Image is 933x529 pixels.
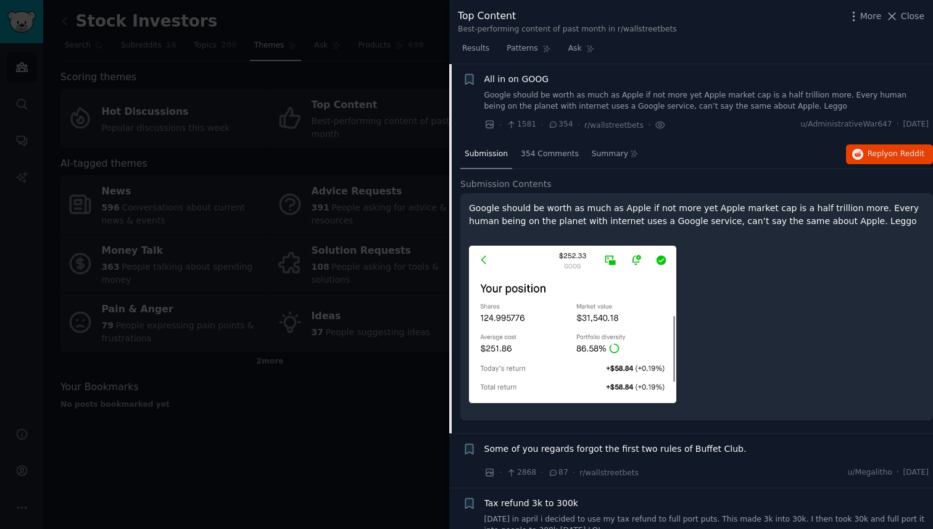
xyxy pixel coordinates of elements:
span: Submission Contents [460,178,552,191]
span: Reply [868,149,924,160]
span: · [499,466,502,479]
a: All in on GOOG [484,73,549,86]
button: Close [885,10,924,23]
span: · [648,119,650,131]
img: All in on GOOG [469,246,676,403]
span: [DATE] [903,119,929,130]
a: Some of you regards forgot the first two rules of Buffet Club. [484,443,747,456]
span: Ask [568,43,582,54]
button: Replyon Reddit [846,144,933,164]
span: Summary [592,149,628,160]
span: · [499,119,502,131]
span: 2868 [506,467,536,478]
span: 354 [548,119,573,130]
span: · [541,119,543,131]
p: Google should be worth as much as Apple if not more yet Apple market cap is a half trillion more.... [469,202,924,228]
a: Results [458,39,494,64]
span: Results [462,43,489,54]
a: Tax refund 3k to 300k [484,497,578,510]
span: · [897,467,899,478]
span: More [860,10,882,23]
button: More [847,10,882,23]
span: · [897,119,899,130]
span: · [577,119,579,131]
span: Patterns [507,43,537,54]
span: Submission [465,149,508,160]
a: Ask [564,39,599,64]
a: Google should be worth as much as Apple if not more yet Apple market cap is a half trillion more.... [484,90,929,112]
span: 87 [548,467,568,478]
span: · [541,466,543,479]
span: u/AdministrativeWar647 [800,119,892,130]
div: Top Content [458,9,677,24]
span: 354 Comments [521,149,579,160]
span: u/Megalitho [848,467,892,478]
span: Close [901,10,924,23]
span: 1581 [506,119,536,130]
span: r/wallstreetbets [579,469,639,477]
span: r/wallstreetbets [584,121,644,130]
span: [DATE] [903,467,929,478]
span: on Reddit [889,149,924,158]
a: Patterns [502,39,555,64]
div: Best-performing content of past month in r/wallstreetbets [458,24,677,35]
span: · [573,466,575,479]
